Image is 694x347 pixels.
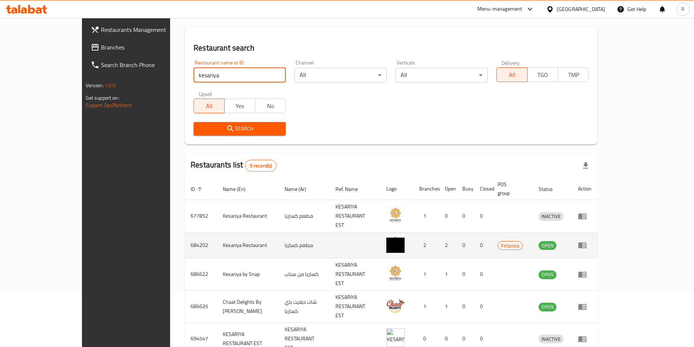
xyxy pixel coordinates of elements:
[197,101,222,111] span: All
[330,258,380,291] td: KESARIYA RESTAURANT EST
[527,67,558,82] button: TGO
[85,38,198,56] a: Branches
[539,241,556,250] span: OPEN
[101,43,192,52] span: Branches
[413,200,439,232] td: 1
[279,232,330,258] td: مطعم كساريا
[194,99,225,113] button: All
[185,232,217,258] td: 684202
[457,291,474,323] td: 0
[539,335,563,343] div: INACTIVE
[474,200,492,232] td: 0
[539,185,562,193] span: Status
[217,291,279,323] td: Chaat Delights By [PERSON_NAME]
[558,67,589,82] button: TMP
[577,157,594,174] div: Export file
[295,68,387,82] div: All
[105,81,116,90] span: 1.0.0
[539,270,556,279] span: OPEN
[386,328,405,347] img: KESARIYA RESTAURANT EST
[439,200,457,232] td: 0
[502,60,520,65] label: Delivery
[539,212,563,221] span: INACTIVE
[228,101,252,111] span: Yes
[85,21,198,38] a: Restaurants Management
[199,124,280,133] span: Search
[199,91,212,96] label: Upsell
[578,302,592,311] div: Menu
[474,178,492,200] th: Closed
[86,81,104,90] span: Version:
[498,180,524,198] span: POS group
[386,296,405,314] img: Chaat Delights By Kesariya
[413,178,439,200] th: Branches
[457,232,474,258] td: 0
[386,235,405,253] img: Kesariya Restaurant
[561,70,586,80] span: TMP
[578,270,592,279] div: Menu
[258,101,283,111] span: No
[223,185,255,193] span: Name (En)
[474,291,492,323] td: 0
[191,159,277,171] h2: Restaurants list
[578,212,592,221] div: Menu
[557,5,605,13] div: [GEOGRAPHIC_DATA]
[496,67,528,82] button: All
[572,178,597,200] th: Action
[85,56,198,74] a: Search Branch Phone
[539,303,556,311] span: OPEN
[539,212,563,221] div: INACTIVE
[380,178,413,200] th: Logo
[330,200,380,232] td: KESARIYA RESTAURANT EST
[245,160,277,171] div: Total records count
[101,25,192,34] span: Restaurants Management
[245,162,277,169] span: 5 record(s)
[498,241,522,250] span: Petpooja
[255,99,286,113] button: No
[474,232,492,258] td: 0
[285,185,316,193] span: Name (Ar)
[185,200,217,232] td: 677852
[386,206,405,224] img: Kesariya Restaurant
[386,264,405,282] img: Kesariya by Snap
[279,258,330,291] td: كساريا من سناب
[86,93,119,103] span: Get support on:
[474,258,492,291] td: 0
[86,100,132,110] a: Support.OpsPlatform
[539,335,563,343] span: INACTIVE
[439,178,457,200] th: Open
[395,68,488,82] div: All
[500,70,525,80] span: All
[439,232,457,258] td: 2
[217,258,279,291] td: Kesariya by Snap
[681,5,684,13] span: R
[279,291,330,323] td: شات ديلايت باي كساريا
[413,232,439,258] td: 2
[279,200,330,232] td: مطعم كساريا
[457,258,474,291] td: 0
[217,232,279,258] td: Kesariya Restaurant
[578,335,592,343] div: Menu
[185,258,217,291] td: 686622
[194,122,286,136] button: Search
[439,291,457,323] td: 1
[185,291,217,323] td: 686635
[194,68,286,82] input: Search for restaurant name or ID..
[335,185,367,193] span: Ref. Name
[330,291,380,323] td: KESARIYA RESTAURANT EST
[530,70,555,80] span: TGO
[457,178,474,200] th: Busy
[457,200,474,232] td: 0
[413,258,439,291] td: 1
[101,60,192,69] span: Search Branch Phone
[578,241,592,250] div: Menu
[191,185,205,193] span: ID
[224,99,255,113] button: Yes
[439,258,457,291] td: 1
[217,200,279,232] td: Kesariya Restaurant
[413,291,439,323] td: 1
[194,43,589,53] h2: Restaurant search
